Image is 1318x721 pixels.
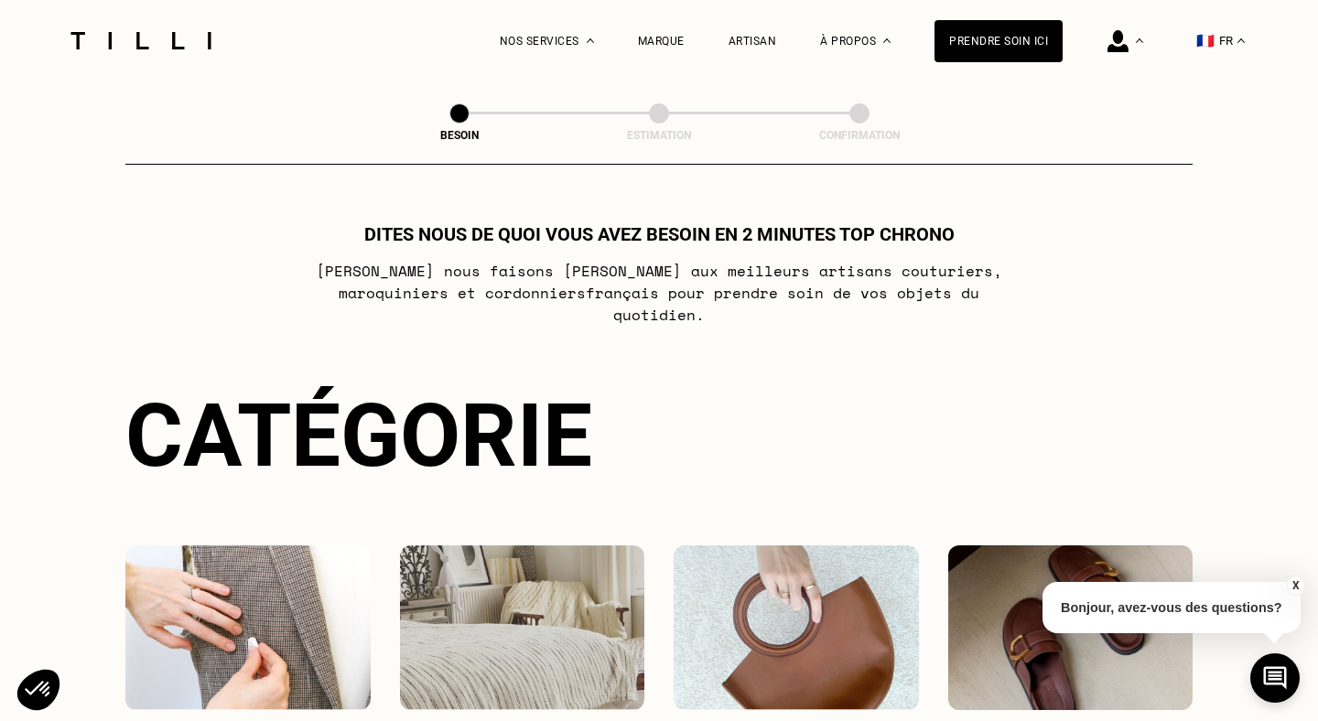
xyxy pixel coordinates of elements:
div: Estimation [567,129,751,142]
h1: Dites nous de quoi vous avez besoin en 2 minutes top chrono [364,223,955,245]
span: 🇫🇷 [1196,32,1215,49]
img: Intérieur [400,545,645,710]
a: Prendre soin ici [934,20,1063,62]
a: Marque [638,35,685,48]
img: icône connexion [1107,30,1129,52]
a: Artisan [729,35,777,48]
img: Menu déroulant [587,38,594,43]
img: Menu déroulant [1136,38,1143,43]
img: Vêtements [125,545,371,710]
button: X [1286,576,1304,596]
div: Confirmation [768,129,951,142]
img: Menu déroulant à propos [883,38,891,43]
img: Logo du service de couturière Tilli [64,32,218,49]
img: menu déroulant [1237,38,1245,43]
div: Besoin [368,129,551,142]
p: [PERSON_NAME] nous faisons [PERSON_NAME] aux meilleurs artisans couturiers , maroquiniers et cord... [297,260,1022,326]
img: Chaussures [948,545,1194,710]
div: Catégorie [125,384,1193,487]
p: Bonjour, avez-vous des questions? [1043,582,1301,633]
img: Accessoires [674,545,919,710]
